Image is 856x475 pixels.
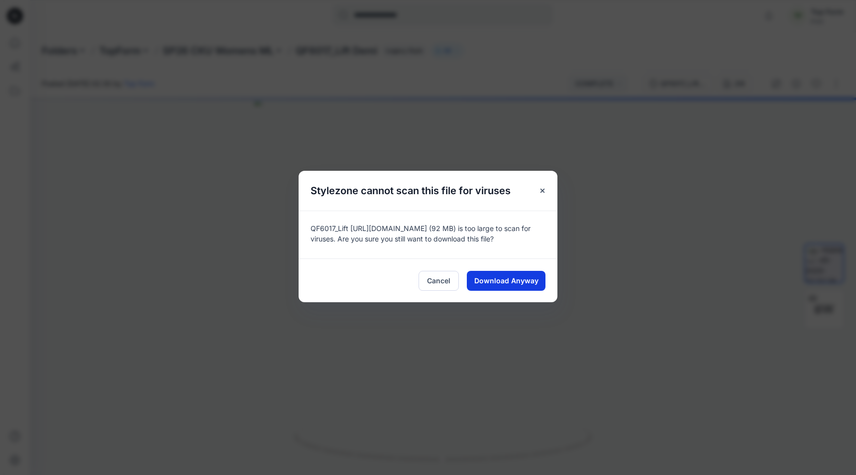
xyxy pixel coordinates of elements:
button: Cancel [419,271,459,291]
button: Download Anyway [467,271,545,291]
span: Cancel [427,275,450,286]
h5: Stylezone cannot scan this file for viruses [299,171,523,211]
button: Close [534,182,551,200]
span: Download Anyway [474,275,538,286]
div: QF6017_Lift [URL][DOMAIN_NAME] (92 MB) is too large to scan for viruses. Are you sure you still w... [299,211,557,258]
